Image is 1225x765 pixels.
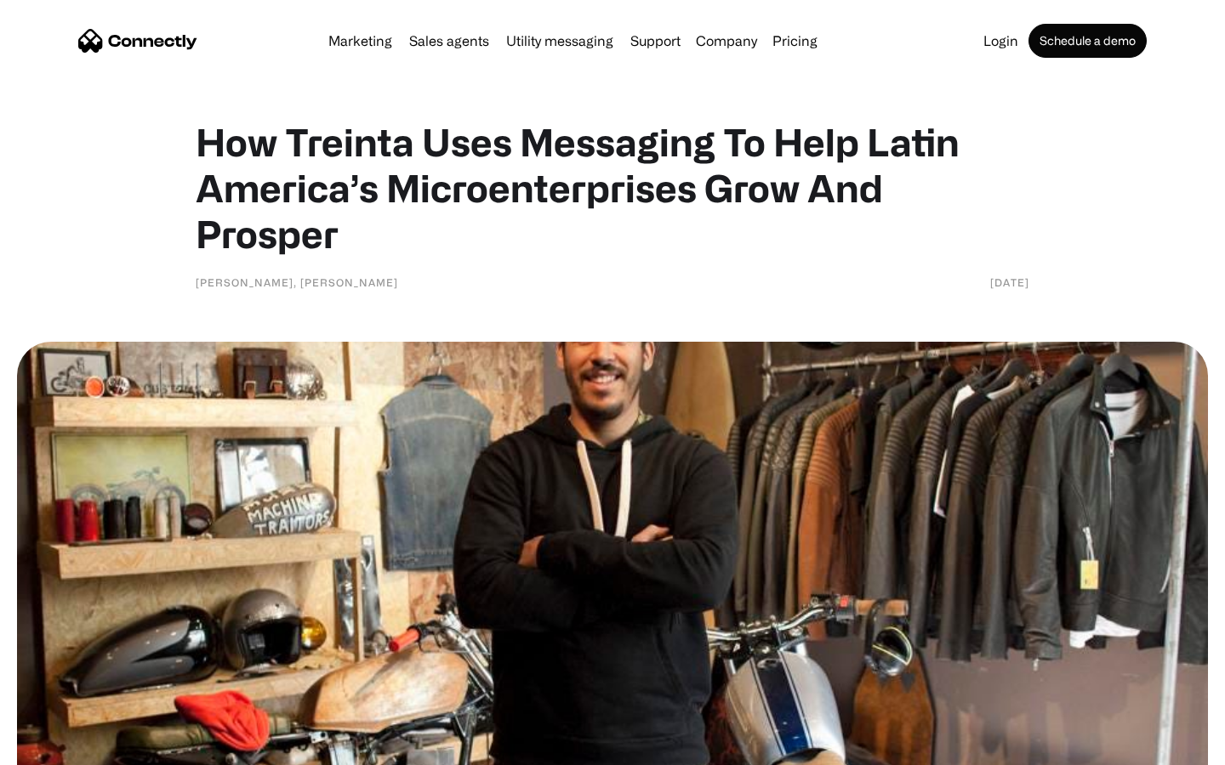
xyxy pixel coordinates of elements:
a: Support [624,34,687,48]
a: Sales agents [402,34,496,48]
a: Pricing [766,34,824,48]
aside: Language selected: English [17,735,102,759]
a: Marketing [322,34,399,48]
div: [DATE] [990,274,1029,291]
div: Company [696,29,757,53]
div: [PERSON_NAME], [PERSON_NAME] [196,274,398,291]
a: Login [977,34,1025,48]
h1: How Treinta Uses Messaging To Help Latin America’s Microenterprises Grow And Prosper [196,119,1029,257]
a: Schedule a demo [1028,24,1147,58]
a: Utility messaging [499,34,620,48]
ul: Language list [34,735,102,759]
